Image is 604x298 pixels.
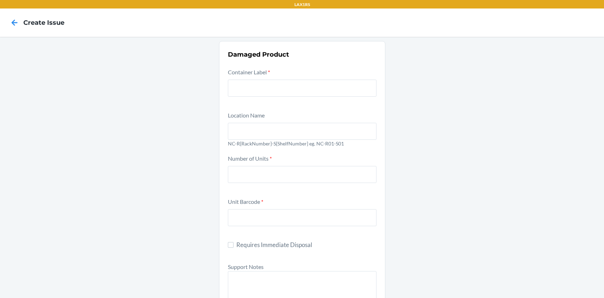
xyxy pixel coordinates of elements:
[228,242,234,248] input: Requires Immediate Disposal
[228,140,376,147] p: NC-R{RackNumber}-S{ShelfNumber} eg. NC-R01-S01
[23,18,64,27] h4: Create Issue
[228,69,270,75] label: Container Label
[294,1,310,8] p: LAX1RS
[228,50,376,59] h2: Damaged Product
[228,263,264,270] label: Support Notes
[228,112,265,119] label: Location Name
[236,240,376,250] span: Requires Immediate Disposal
[228,155,272,162] label: Number of Units
[228,198,263,205] label: Unit Barcode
